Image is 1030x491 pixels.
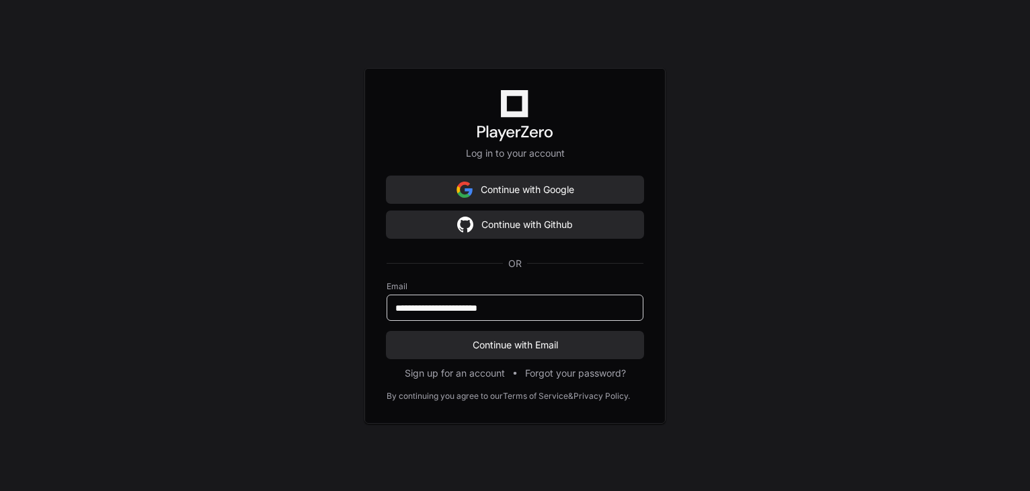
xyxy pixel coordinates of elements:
[387,281,643,292] label: Email
[387,176,643,203] button: Continue with Google
[387,338,643,352] span: Continue with Email
[568,391,573,402] div: &
[503,391,568,402] a: Terms of Service
[405,367,505,380] button: Sign up for an account
[457,176,473,203] img: Sign in with google
[457,211,473,238] img: Sign in with google
[387,332,643,358] button: Continue with Email
[387,211,643,238] button: Continue with Github
[503,257,527,270] span: OR
[525,367,626,380] button: Forgot your password?
[573,391,630,402] a: Privacy Policy.
[387,147,643,160] p: Log in to your account
[387,391,503,402] div: By continuing you agree to our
